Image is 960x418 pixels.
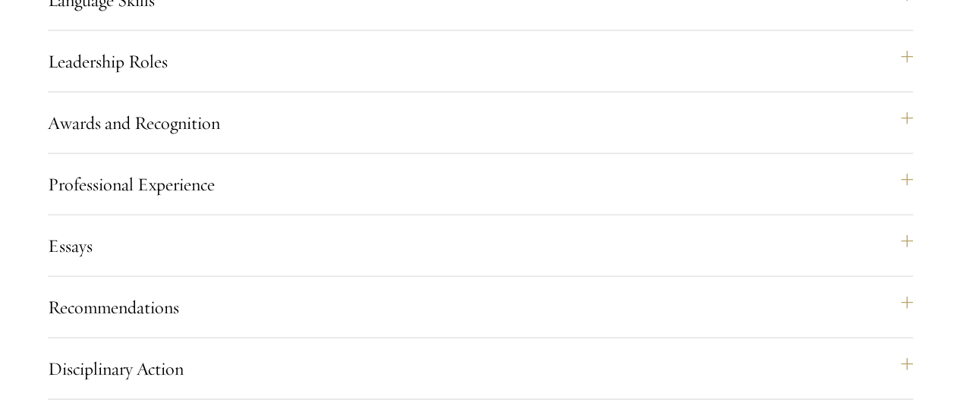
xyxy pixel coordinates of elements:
button: Professional Experience [48,166,913,203]
button: Disciplinary Action [48,350,913,387]
button: Essays [48,228,913,264]
button: Leadership Roles [48,43,913,80]
button: Recommendations [48,289,913,325]
button: Awards and Recognition [48,105,913,141]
